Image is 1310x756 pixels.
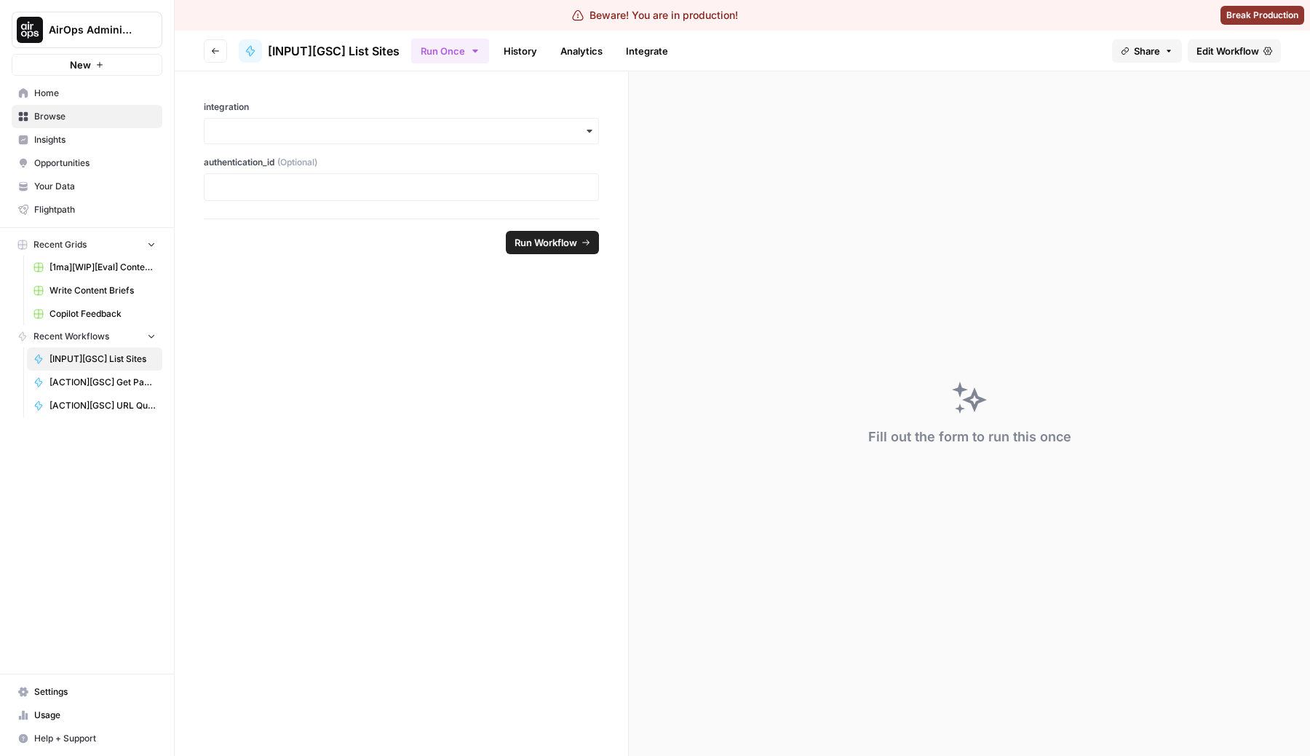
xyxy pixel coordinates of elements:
[515,235,577,250] span: Run Workflow
[34,87,156,100] span: Home
[12,82,162,105] a: Home
[27,371,162,394] a: [ACTION][GSC] Get Page Performance Overview
[49,307,156,320] span: Copilot Feedback
[27,302,162,326] a: Copilot Feedback
[1112,39,1182,63] button: Share
[1226,9,1298,22] span: Break Production
[49,284,156,297] span: Write Content Briefs
[49,376,156,389] span: [ACTION][GSC] Get Page Performance Overview
[12,151,162,175] a: Opportunities
[33,238,87,251] span: Recent Grids
[17,17,43,43] img: AirOps Administrative Logo
[204,101,599,114] label: integration
[34,180,156,193] span: Your Data
[27,279,162,302] a: Write Content Briefs
[12,54,162,76] button: New
[49,353,156,366] span: [INPUT][GSC] List Sites
[12,234,162,256] button: Recent Grids
[34,157,156,170] span: Opportunities
[49,261,156,274] span: [1ma][WIP][Eval] Content Compare Grid
[34,133,156,146] span: Insights
[506,231,599,254] button: Run Workflow
[12,128,162,151] a: Insights
[12,680,162,704] a: Settings
[27,256,162,279] a: [1ma][WIP][Eval] Content Compare Grid
[617,39,677,63] a: Integrate
[12,727,162,750] button: Help + Support
[27,394,162,417] a: [ACTION][GSC] URL Queries
[1196,44,1259,58] span: Edit Workflow
[1134,44,1160,58] span: Share
[34,685,156,698] span: Settings
[49,399,156,412] span: [ACTION][GSC] URL Queries
[12,12,162,48] button: Workspace: AirOps Administrative
[70,58,91,72] span: New
[34,203,156,216] span: Flightpath
[277,156,317,169] span: (Optional)
[495,39,546,63] a: History
[12,105,162,128] a: Browse
[411,39,489,63] button: Run Once
[27,347,162,371] a: [INPUT][GSC] List Sites
[34,732,156,745] span: Help + Support
[12,198,162,221] a: Flightpath
[33,330,109,343] span: Recent Workflows
[34,709,156,722] span: Usage
[34,110,156,123] span: Browse
[204,156,599,169] label: authentication_id
[1188,39,1281,63] a: Edit Workflow
[268,42,400,60] span: [INPUT][GSC] List Sites
[239,39,400,63] a: [INPUT][GSC] List Sites
[49,23,137,37] span: AirOps Administrative
[12,175,162,198] a: Your Data
[12,326,162,347] button: Recent Workflows
[552,39,611,63] a: Analytics
[868,427,1071,447] div: Fill out the form to run this once
[12,704,162,727] a: Usage
[1220,6,1304,25] button: Break Production
[572,8,738,23] div: Beware! You are in production!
